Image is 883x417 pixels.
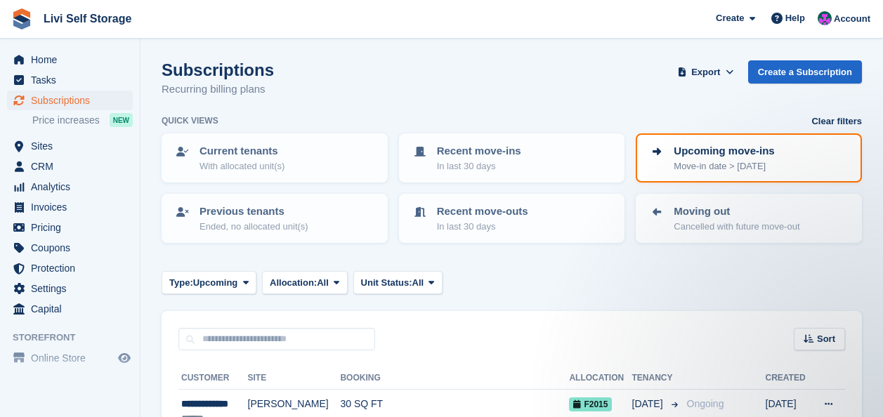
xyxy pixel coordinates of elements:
a: menu [7,197,133,217]
a: menu [7,50,133,69]
span: Sort [817,332,835,346]
button: Unit Status: All [353,271,443,294]
a: menu [7,70,133,90]
span: Storefront [13,331,140,345]
span: Tasks [31,70,115,90]
a: menu [7,91,133,110]
img: stora-icon-8386f47178a22dfd0bd8f6a31ec36ba5ce8667c1dd55bd0f319d3a0aa187defe.svg [11,8,32,29]
a: Moving out Cancelled with future move-out [637,195,861,241]
span: Ongoing [687,398,724,409]
span: Sites [31,136,115,156]
a: Current tenants With allocated unit(s) [163,135,386,181]
span: [DATE] [632,397,666,411]
a: Recent move-ins In last 30 days [400,135,624,181]
p: Current tenants [200,143,284,159]
a: menu [7,238,133,258]
span: Upcoming [193,276,238,290]
h1: Subscriptions [162,60,274,79]
a: Livi Self Storage [38,7,137,30]
span: Home [31,50,115,69]
p: Recent move-outs [437,204,528,220]
a: Clear filters [811,114,862,128]
span: F2015 [569,397,612,411]
button: Type: Upcoming [162,271,256,294]
th: Created [766,367,811,390]
a: menu [7,177,133,197]
th: Tenancy [632,367,681,390]
span: Help [785,11,805,25]
span: Subscriptions [31,91,115,110]
p: Recent move-ins [437,143,521,159]
a: Price increases NEW [32,112,133,128]
p: With allocated unit(s) [200,159,284,173]
span: Invoices [31,197,115,217]
span: CRM [31,157,115,176]
a: menu [7,136,133,156]
img: Graham Cameron [818,11,832,25]
th: Customer [178,367,248,390]
th: Site [248,367,341,390]
p: In last 30 days [437,220,528,234]
span: All [412,276,424,290]
a: Previous tenants Ended, no allocated unit(s) [163,195,386,241]
a: Preview store [116,350,133,366]
button: Export [675,60,737,84]
a: menu [7,218,133,237]
p: Upcoming move-ins [674,143,774,159]
span: All [317,276,329,290]
span: Online Store [31,348,115,368]
a: menu [7,348,133,368]
a: Upcoming move-ins Move-in date > [DATE] [637,135,861,181]
a: Recent move-outs In last 30 days [400,195,624,241]
span: Create [716,11,744,25]
span: Coupons [31,238,115,258]
div: NEW [110,113,133,127]
span: Account [834,12,870,26]
p: In last 30 days [437,159,521,173]
a: menu [7,299,133,319]
button: Allocation: All [262,271,348,294]
p: Previous tenants [200,204,308,220]
span: Protection [31,258,115,278]
span: Export [691,65,720,79]
th: Booking [340,367,569,390]
p: Cancelled with future move-out [674,220,799,234]
p: Recurring billing plans [162,81,274,98]
span: Unit Status: [361,276,412,290]
a: menu [7,157,133,176]
span: Type: [169,276,193,290]
span: Pricing [31,218,115,237]
span: Allocation: [270,276,317,290]
a: menu [7,279,133,298]
span: Capital [31,299,115,319]
span: Settings [31,279,115,298]
a: menu [7,258,133,278]
p: Move-in date > [DATE] [674,159,774,173]
p: Moving out [674,204,799,220]
a: Create a Subscription [748,60,862,84]
h6: Quick views [162,114,218,127]
span: Price increases [32,114,100,127]
th: Allocation [569,367,632,390]
p: Ended, no allocated unit(s) [200,220,308,234]
span: Analytics [31,177,115,197]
